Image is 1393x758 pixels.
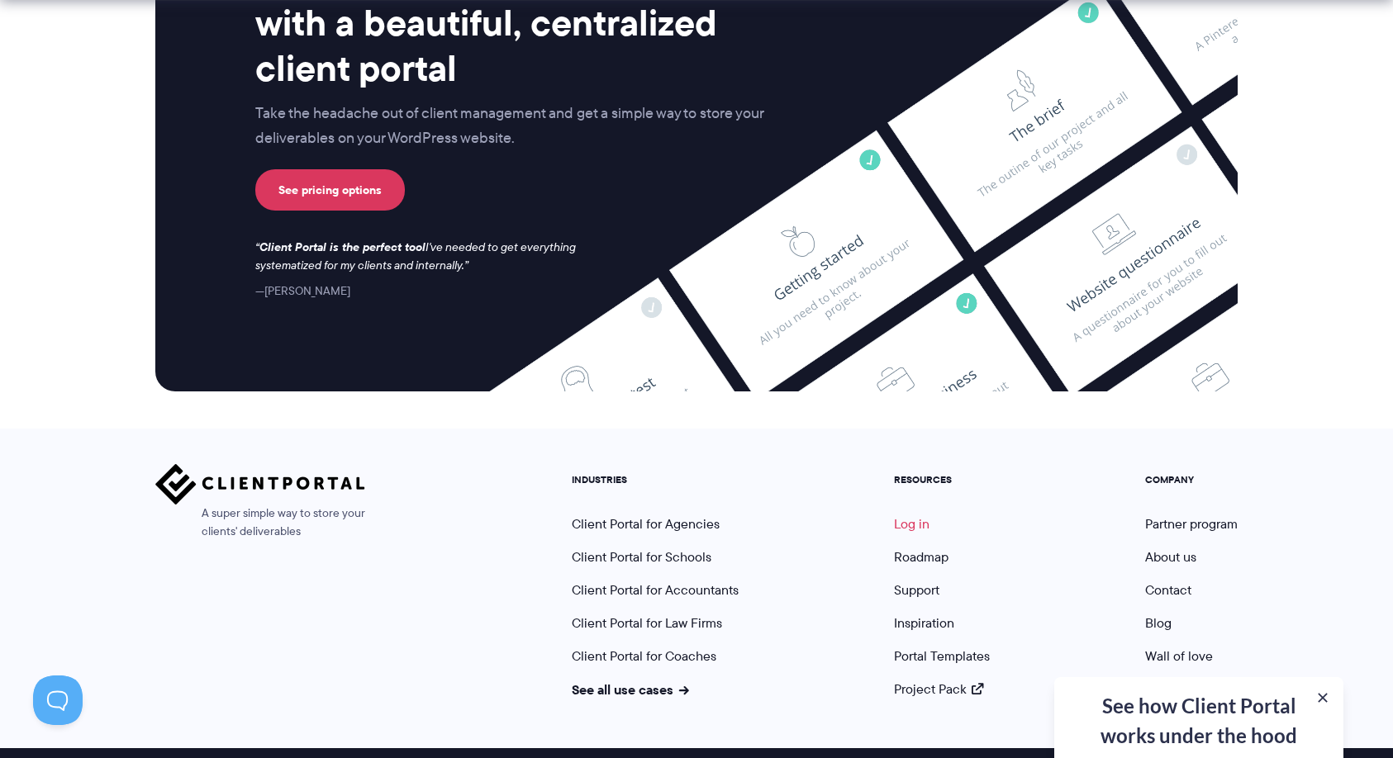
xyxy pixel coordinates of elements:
[255,169,405,211] a: See pricing options
[155,505,365,541] span: A super simple way to store your clients' deliverables
[572,580,739,599] a: Client Portal for Accountants
[1145,580,1191,599] a: Contact
[1145,647,1213,666] a: Wall of love
[894,647,990,666] a: Portal Templates
[255,239,592,275] p: I've needed to get everything systematized for my clients and internally.
[894,680,983,699] a: Project Pack
[1145,474,1238,486] h5: COMPANY
[894,547,948,566] a: Roadmap
[894,474,990,486] h5: RESOURCES
[33,675,83,725] iframe: Toggle Customer Support
[572,680,689,699] a: See all use cases
[572,647,716,666] a: Client Portal for Coaches
[572,474,739,486] h5: INDUSTRIES
[255,102,799,151] p: Take the headache out of client management and get a simple way to store your deliverables on you...
[259,238,426,256] strong: Client Portal is the perfect tool
[894,580,939,599] a: Support
[572,547,711,566] a: Client Portal for Schools
[894,514,929,533] a: Log in
[1145,614,1172,632] a: Blog
[1145,514,1238,533] a: Partner program
[894,614,954,632] a: Inspiration
[572,514,720,533] a: Client Portal for Agencies
[255,282,350,299] cite: [PERSON_NAME]
[572,614,722,632] a: Client Portal for Law Firms
[1145,547,1196,566] a: About us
